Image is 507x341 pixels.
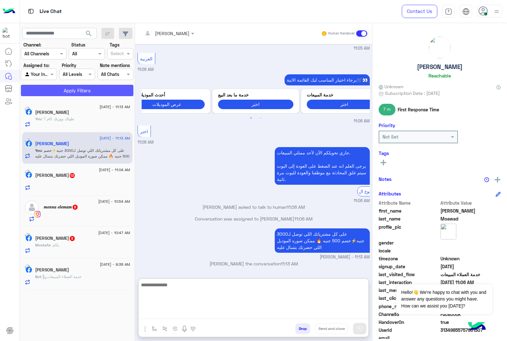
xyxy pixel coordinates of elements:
img: add [495,177,500,183]
img: notes [484,177,489,182]
span: last_message [379,287,439,294]
img: tab [445,8,452,15]
span: Unknown [440,255,501,262]
button: Apply Filters [21,85,133,96]
span: 11:06 AM [294,216,312,221]
span: 11:06 AM [354,118,370,124]
span: طولك ووزنك كام ؟ [42,116,74,121]
span: Mostafa [35,243,50,247]
p: 25/8/2025, 11:06 AM [285,74,370,85]
span: UserId [379,327,439,333]
h5: Karim Ahmed [35,267,69,273]
span: [DATE] - 9:38 AM [100,262,130,267]
span: [DATE] - 11:04 AM [99,167,130,173]
img: picture [25,170,30,175]
img: hulul-logo.png [466,316,488,338]
img: send voice note [181,325,188,333]
h6: Attributes [379,191,401,196]
label: Assigned to: [23,62,49,69]
span: : خدمة العملاء المبيعات [41,274,81,279]
p: 25/8/2025, 11:06 AM [275,147,370,185]
label: Channel: [23,41,41,48]
img: make a call [190,326,196,332]
img: profile [493,8,501,15]
span: 11:05 AM [354,46,370,52]
span: search [85,30,93,37]
span: [DATE] - 10:54 AM [98,199,130,204]
span: null [440,239,501,246]
img: tab [27,7,35,15]
span: 11:06 AM [287,204,305,210]
div: Select [110,50,124,58]
button: select flow [149,323,160,334]
img: send attachment [141,325,149,333]
a: Contact Us [402,5,437,18]
small: Human Handover [328,31,355,36]
p: أحدث الموديلات 👕 [129,91,205,98]
h6: Notes [379,176,392,182]
span: Attribute Value [440,200,501,206]
span: 5 [73,205,78,210]
span: 11:06 AM [354,198,370,204]
button: 2 of 2 [257,115,264,121]
span: first_name [379,208,439,214]
span: 2025-08-25T08:06:00.258Z [440,263,501,270]
img: Facebook [26,172,32,178]
span: اختر [140,129,148,134]
span: [DATE] - 11:13 AM [99,135,130,141]
span: profile_pic [379,224,439,238]
span: 11:06 AM [138,67,154,72]
img: picture [440,224,456,239]
img: Facebook [26,140,32,147]
button: Drop [295,323,310,334]
h5: Mostafa Elshnawy [35,236,75,241]
span: 31349855757961307 [440,327,501,333]
span: First Response Time [398,106,439,113]
span: [DATE] - 11:13 AM [99,104,130,110]
img: Instagram [34,211,41,217]
span: العربية [140,56,152,61]
button: 1 of 2 [248,115,254,121]
span: signup_date [379,263,439,270]
button: create order [170,323,181,334]
h6: Reachable [428,73,451,78]
button: Trigger scenario [160,323,170,334]
div: الرجوع ال Bot [357,186,387,196]
img: tab [462,8,470,15]
span: last_visited_flow [379,271,439,278]
span: true [440,319,501,325]
button: اختر [218,100,293,109]
span: على كل مشترياتك اللي توصل لـ3000 جنيه⚡خصم 500 جنيه 🔥 ممكن صوره الموديل اللي حضرتك بتسال عليه [35,148,129,158]
span: 11:13 AM [281,261,298,266]
img: create order [173,326,178,331]
h6: Priority [379,122,395,128]
h5: Abdelrahman Hossam [35,173,75,178]
span: Unknown [379,83,403,90]
span: 13 [70,173,75,178]
h5: Omar Abdelzaher [35,110,69,115]
span: locale [379,247,439,254]
span: Hello!👋 We're happy to chat with you and answer any questions you might have. How can we assist y... [396,284,492,314]
span: Subscription Date : [DATE] [385,90,440,96]
img: send message [356,325,363,332]
img: picture [25,107,30,112]
img: Facebook [26,235,32,241]
span: ChannelId [379,311,439,318]
img: picture [25,138,30,144]
span: بكام [50,243,59,247]
img: picture [429,37,451,58]
span: Bot [35,274,41,279]
p: Live Chat [40,7,62,16]
span: 11:06 AM [138,140,154,145]
span: Moawad [440,215,501,222]
img: select flow [152,326,157,331]
button: Send and close [315,323,348,334]
p: 25/8/2025, 11:13 AM [275,228,370,253]
span: gender [379,239,439,246]
span: 0 [440,311,501,318]
span: Abdul-Rahman [440,208,501,214]
p: خدمة المبيعات [307,91,382,98]
h5: Abdul-Rahman Moawad [35,141,69,146]
p: خدمة ما بعد البيع [218,91,293,98]
span: timezone [379,255,439,262]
